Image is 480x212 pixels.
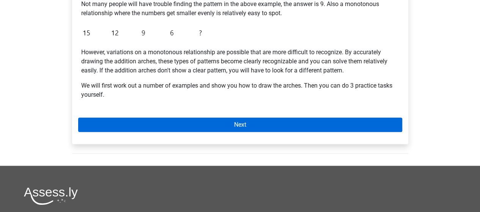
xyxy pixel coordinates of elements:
p: However, variations on a monotonous relationship are possible that are more difficult to recogniz... [81,48,399,75]
img: Assessly logo [24,187,78,205]
img: Figure sequences Example 2.png [81,24,206,42]
a: Next [78,118,402,132]
p: We will first work out a number of examples and show you how to draw the arches. Then you can do ... [81,81,399,99]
